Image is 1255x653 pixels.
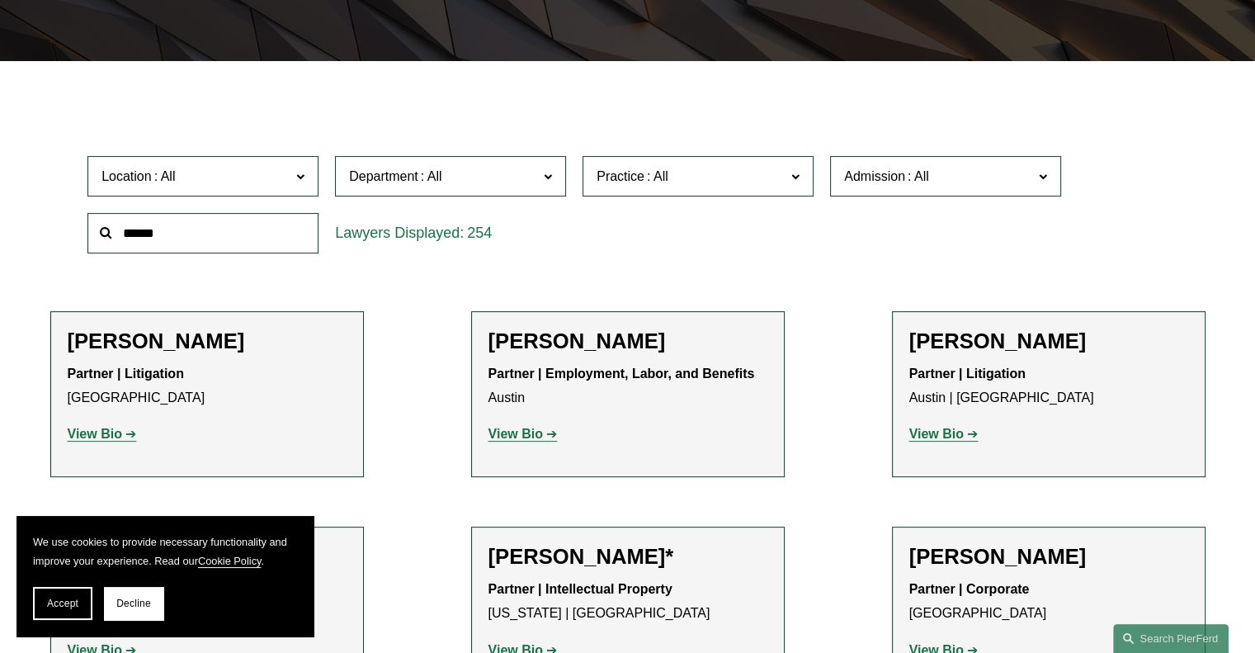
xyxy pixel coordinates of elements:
strong: View Bio [488,427,543,441]
span: Decline [116,598,151,609]
span: Location [101,169,152,183]
h2: [PERSON_NAME] [909,544,1188,570]
span: 254 [467,225,492,241]
strong: Partner | Litigation [68,367,184,381]
h2: [PERSON_NAME] [909,329,1188,354]
span: Practice [597,169,644,183]
strong: View Bio [909,427,964,441]
h2: [PERSON_NAME]* [488,544,767,570]
strong: Partner | Corporate [909,582,1030,596]
a: View Bio [909,427,979,441]
button: Accept [33,587,92,620]
h2: [PERSON_NAME] [488,329,767,354]
span: Accept [47,598,78,609]
p: Austin | [GEOGRAPHIC_DATA] [909,362,1188,410]
strong: View Bio [68,427,122,441]
strong: Partner | Employment, Labor, and Benefits [488,367,755,381]
p: We use cookies to provide necessary functionality and improve your experience. Read our . [33,532,297,570]
p: [GEOGRAPHIC_DATA] [909,578,1188,626]
p: [GEOGRAPHIC_DATA] [68,362,347,410]
a: View Bio [68,427,137,441]
strong: Partner | Litigation [909,367,1026,381]
span: Department [349,169,418,183]
button: Decline [104,587,163,620]
a: Search this site [1113,624,1229,653]
a: View Bio [488,427,558,441]
section: Cookie banner [17,516,314,636]
a: Cookie Policy [198,555,262,567]
span: Admission [844,169,905,183]
h2: [PERSON_NAME] [68,329,347,354]
p: [US_STATE] | [GEOGRAPHIC_DATA] [488,578,767,626]
p: Austin [488,362,767,410]
strong: Partner | Intellectual Property [488,582,672,596]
